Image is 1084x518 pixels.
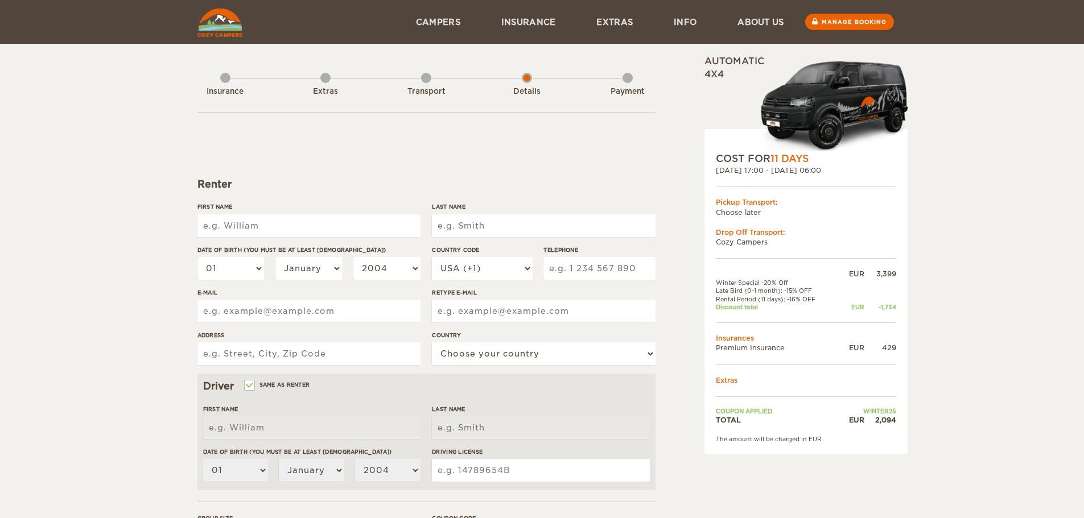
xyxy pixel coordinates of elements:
[716,407,838,415] td: Coupon applied
[294,86,357,97] div: Extras
[838,269,864,279] div: EUR
[864,303,896,311] div: -1,734
[197,300,421,322] input: e.g. example@example.com
[716,237,896,247] td: Cozy Campers
[197,246,421,254] label: Date of birth (You must be at least [DEMOGRAPHIC_DATA])
[750,59,908,152] img: Cozy-3.png
[203,405,421,413] label: First Name
[716,375,896,385] td: Extras
[543,246,655,254] label: Telephone
[805,14,894,30] a: Manage booking
[432,214,655,237] input: e.g. Smith
[864,269,896,279] div: 3,399
[838,407,896,415] td: WINTER25
[716,287,838,295] td: Late Bird (0-1 month): -15% OFF
[716,197,896,207] div: Pickup Transport:
[432,331,655,339] label: Country
[496,86,558,97] div: Details
[716,343,838,353] td: Premium Insurance
[838,303,864,311] div: EUR
[194,86,257,97] div: Insurance
[716,165,896,175] div: [DATE] 17:00 - [DATE] 06:00
[432,459,649,482] input: e.g. 14789654B
[432,202,655,211] label: Last Name
[716,303,838,311] td: Discount total
[203,379,650,393] div: Driver
[432,246,532,254] label: Country Code
[432,300,655,322] input: e.g. example@example.com
[704,55,908,152] div: Automatic 4x4
[716,333,896,343] td: Insurances
[596,86,659,97] div: Payment
[716,279,838,287] td: Winter Special -20% Off
[543,257,655,280] input: e.g. 1 234 567 890
[197,202,421,211] label: First Name
[203,416,421,439] input: e.g. William
[245,383,253,390] input: Same as renter
[197,331,421,339] label: Address
[197,177,656,191] div: Renter
[197,9,242,37] img: Cozy Campers
[716,152,896,165] div: COST FOR
[716,415,838,425] td: TOTAL
[716,208,896,217] td: Choose later
[770,153,809,164] span: 11 Days
[432,288,655,297] label: Retype E-mail
[716,435,896,443] div: The amount will be charged in EUR
[245,379,310,390] label: Same as renter
[197,342,421,365] input: e.g. Street, City, Zip Code
[432,416,649,439] input: e.g. Smith
[197,214,421,237] input: e.g. William
[716,295,838,303] td: Rental Period (11 days): -16% OFF
[864,343,896,353] div: 429
[395,86,457,97] div: Transport
[864,415,896,425] div: 2,094
[716,227,896,237] div: Drop Off Transport:
[197,288,421,297] label: E-mail
[203,447,421,456] label: Date of birth (You must be at least [DEMOGRAPHIC_DATA])
[432,405,649,413] label: Last Name
[838,415,864,425] div: EUR
[838,343,864,353] div: EUR
[432,447,649,456] label: Driving License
